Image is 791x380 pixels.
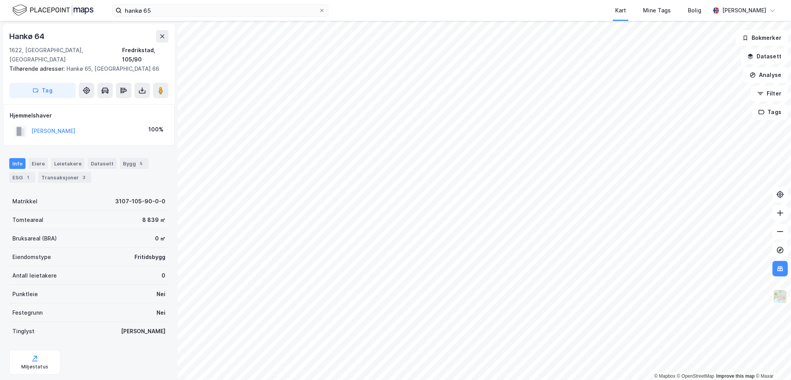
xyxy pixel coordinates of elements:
a: Mapbox [654,373,675,379]
iframe: Chat Widget [752,343,791,380]
div: Nei [156,308,165,317]
div: Tinglyst [12,327,34,336]
div: 8 839 ㎡ [142,215,165,225]
div: 100% [148,125,163,134]
div: Datasett [88,158,117,169]
div: 5 [138,160,145,167]
div: Bruksareal (BRA) [12,234,57,243]
div: Antall leietakere [12,271,57,280]
div: [PERSON_NAME] [121,327,165,336]
div: Kart [615,6,626,15]
div: Eiendomstype [12,252,51,262]
div: Festegrunn [12,308,43,317]
div: Tomteareal [12,215,43,225]
div: 1622, [GEOGRAPHIC_DATA], [GEOGRAPHIC_DATA] [9,46,122,64]
img: logo.f888ab2527a4732fd821a326f86c7f29.svg [12,3,94,17]
span: Tilhørende adresser: [9,65,66,72]
div: ESG [9,172,35,183]
img: Z [773,289,788,304]
div: 3 [80,174,88,181]
a: Improve this map [716,373,755,379]
div: 0 [162,271,165,280]
div: Fritidsbygg [134,252,165,262]
div: Info [9,158,26,169]
input: Søk på adresse, matrikkel, gårdeiere, leietakere eller personer [122,5,319,16]
div: Hjemmelshaver [10,111,168,120]
div: Fredrikstad, 105/90 [122,46,168,64]
button: Bokmerker [736,30,788,46]
div: Eiere [29,158,48,169]
div: Hankø 64 [9,30,46,43]
div: 1 [24,174,32,181]
div: Kontrollprogram for chat [752,343,791,380]
div: Nei [156,290,165,299]
div: Leietakere [51,158,85,169]
button: Filter [751,86,788,101]
button: Tag [9,83,76,98]
button: Analyse [743,67,788,83]
button: Tags [752,104,788,120]
div: Mine Tags [643,6,671,15]
div: Matrikkel [12,197,37,206]
div: Bolig [688,6,701,15]
div: 3107-105-90-0-0 [115,197,165,206]
div: Miljøstatus [21,364,48,370]
div: Punktleie [12,290,38,299]
div: [PERSON_NAME] [722,6,766,15]
div: Transaksjoner [38,172,91,183]
button: Datasett [741,49,788,64]
div: Bygg [120,158,148,169]
div: 0 ㎡ [155,234,165,243]
div: Hankø 65, [GEOGRAPHIC_DATA] 66 [9,64,162,73]
a: OpenStreetMap [677,373,714,379]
